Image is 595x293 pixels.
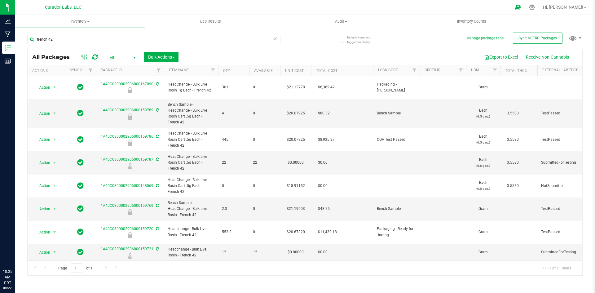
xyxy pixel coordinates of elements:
p: 10:25 AM CDT [3,269,12,286]
span: Gram [470,84,496,90]
span: select [51,248,59,257]
span: $0.00 [315,248,331,257]
span: $6,362.47 [315,83,338,92]
p: (0.5 g ea.) [470,163,496,169]
span: 0 [253,137,276,143]
span: In Sync [77,109,84,118]
div: Bench Sample [95,113,165,120]
a: 1A40C0300002906000159769 [101,203,153,208]
button: Export to Excel [480,52,522,62]
span: Packaging - Ready for Jarring [377,226,416,238]
iframe: Resource center [6,243,25,262]
div: Packaging - Jarred [95,87,165,93]
a: 1A40C0300002906000159787 [101,157,153,162]
span: Action [34,228,51,237]
span: 0 [253,183,276,189]
span: Bench Sample [377,206,416,212]
a: Item Name [169,68,189,72]
span: Headchange - Bulk Live Rosin - French 42 [168,226,214,238]
inline-svg: Manufacturing [5,31,11,38]
a: Inventory Counts [407,15,537,28]
td: $21.13778 [280,76,311,99]
a: Package ID [101,68,122,72]
div: Packaging - Ready for Jarring [95,232,165,238]
span: 3.5580 [504,109,522,118]
a: Filter [208,65,218,76]
span: Sync from Compliance System [155,203,159,208]
span: Sync from Compliance System [155,108,159,112]
a: 1A40C0300002906000159789 [101,108,153,112]
span: Clear [273,35,277,43]
span: Headchange - Bulk Live Rosin - French 42 [168,246,214,258]
span: 0 [253,229,276,235]
span: select [51,228,59,237]
span: 1 - 11 of 11 items [537,263,576,273]
span: select [51,181,59,190]
span: Sync from Compliance System [155,247,159,251]
span: Hi, [PERSON_NAME]! [543,5,583,10]
span: Sync from Compliance System [155,184,159,188]
span: Packaging - [PERSON_NAME] [377,82,416,93]
span: Each [470,180,496,192]
input: 1 [71,263,82,273]
a: Lab Results [145,15,276,28]
span: $48.75 [315,204,333,213]
span: HeadChange - Bulk Live Rosin Cart .5g Each - French 42 [168,131,214,149]
span: 22 [253,160,276,166]
a: 1A40C0300002906000159721 [101,247,153,251]
span: In Sync [77,228,84,236]
span: Bench Sample [377,110,416,116]
span: Action [34,248,51,257]
span: Sync from Compliance System [155,227,159,231]
span: Each [470,157,496,169]
span: In Sync [77,158,84,167]
span: select [51,135,59,144]
a: Lock Code [378,68,398,72]
span: Lab Results [192,19,229,24]
button: Sync METRC Packages [513,33,562,44]
button: Receive Non-Cannabis [522,52,573,62]
p: 08/22 [3,286,12,290]
span: select [51,109,59,118]
span: select [51,158,59,167]
a: Total Cost [316,69,337,73]
a: 1A40C0300002906000167090 [101,82,153,86]
a: Order Id [425,68,440,72]
span: Bench Sample - HeadChange - Bulk Live Rosin Cart .5g Each - French 42 [168,102,214,126]
button: Manage package tags [466,36,504,41]
div: Bench Sample [95,209,165,215]
span: 22 [222,160,245,166]
a: Total THC% [505,69,527,73]
button: Bulk Actions [144,52,178,62]
span: HeadChange - Bulk Live Rosin Cart .5g Each - French 42 [168,177,214,195]
span: 0 [253,110,276,116]
a: Unit Cost [285,69,304,73]
span: $80.32 [315,109,333,118]
span: Each [470,108,496,119]
td: $21.19603 [280,198,311,221]
span: In Sync [77,181,84,190]
p: (0.5 g ea.) [470,140,496,145]
span: Page of 1 [53,263,98,273]
span: Action [34,135,51,144]
span: Gram [470,229,496,235]
span: 4 [222,110,245,116]
a: Sync Status [70,68,94,72]
span: Inventory Counts [449,19,495,24]
td: $20.07925 [280,128,311,151]
span: COA Test Passed [377,137,416,143]
span: Sync from Compliance System [155,134,159,139]
span: select [51,83,59,92]
span: select [51,205,59,213]
span: Sync METRC Packages [518,36,557,40]
span: 553.2 [222,229,245,235]
inline-svg: Reports [5,58,11,64]
td: $20.67820 [280,221,311,244]
span: $0.00 [315,181,331,190]
span: Action [34,83,51,92]
a: Audit [276,15,406,28]
div: Manage settings [528,4,536,10]
span: Action [34,181,51,190]
td: $20.07925 [280,99,311,128]
span: Action [34,109,51,118]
